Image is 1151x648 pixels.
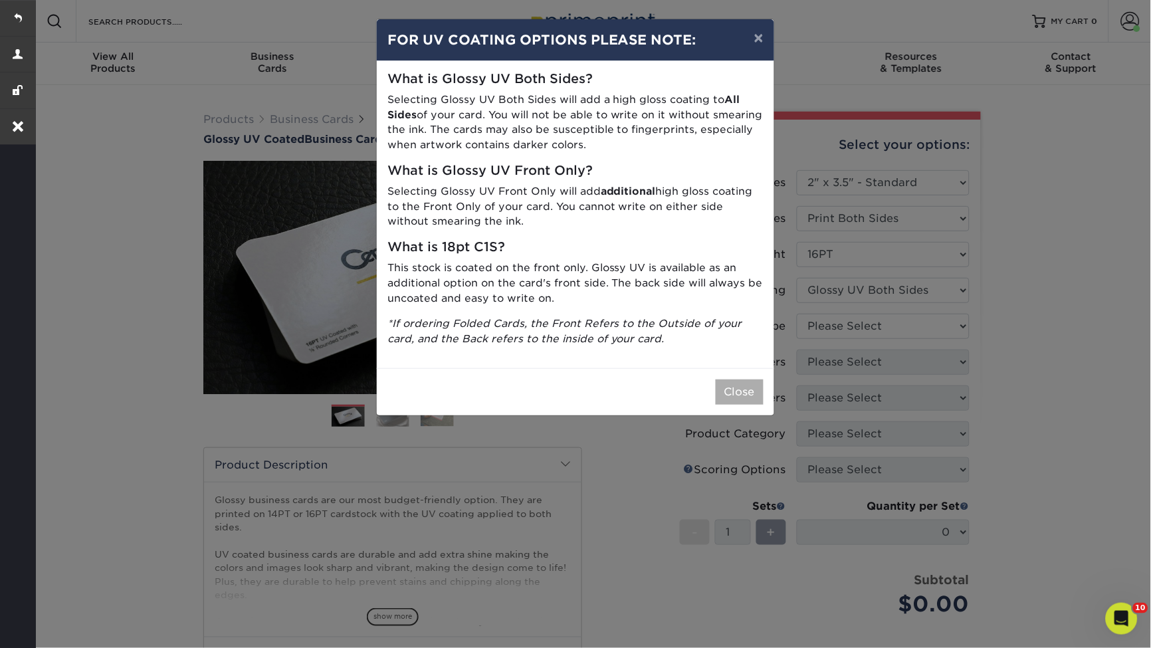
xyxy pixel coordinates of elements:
[387,317,742,345] i: *If ordering Folded Cards, the Front Refers to the Outside of your card, and the Back refers to t...
[744,19,774,56] button: ×
[387,240,764,255] h5: What is 18pt C1S?
[601,185,656,197] strong: additional
[716,379,764,405] button: Close
[1133,603,1148,613] span: 10
[387,30,764,50] h4: FOR UV COATING OPTIONS PLEASE NOTE:
[387,92,764,153] p: Selecting Glossy UV Both Sides will add a high gloss coating to of your card. You will not be abl...
[387,163,764,179] h5: What is Glossy UV Front Only?
[387,72,764,87] h5: What is Glossy UV Both Sides?
[387,93,740,121] strong: All Sides
[387,184,764,229] p: Selecting Glossy UV Front Only will add high gloss coating to the Front Only of your card. You ca...
[387,261,764,306] p: This stock is coated on the front only. Glossy UV is available as an additional option on the car...
[1106,603,1138,635] iframe: Intercom live chat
